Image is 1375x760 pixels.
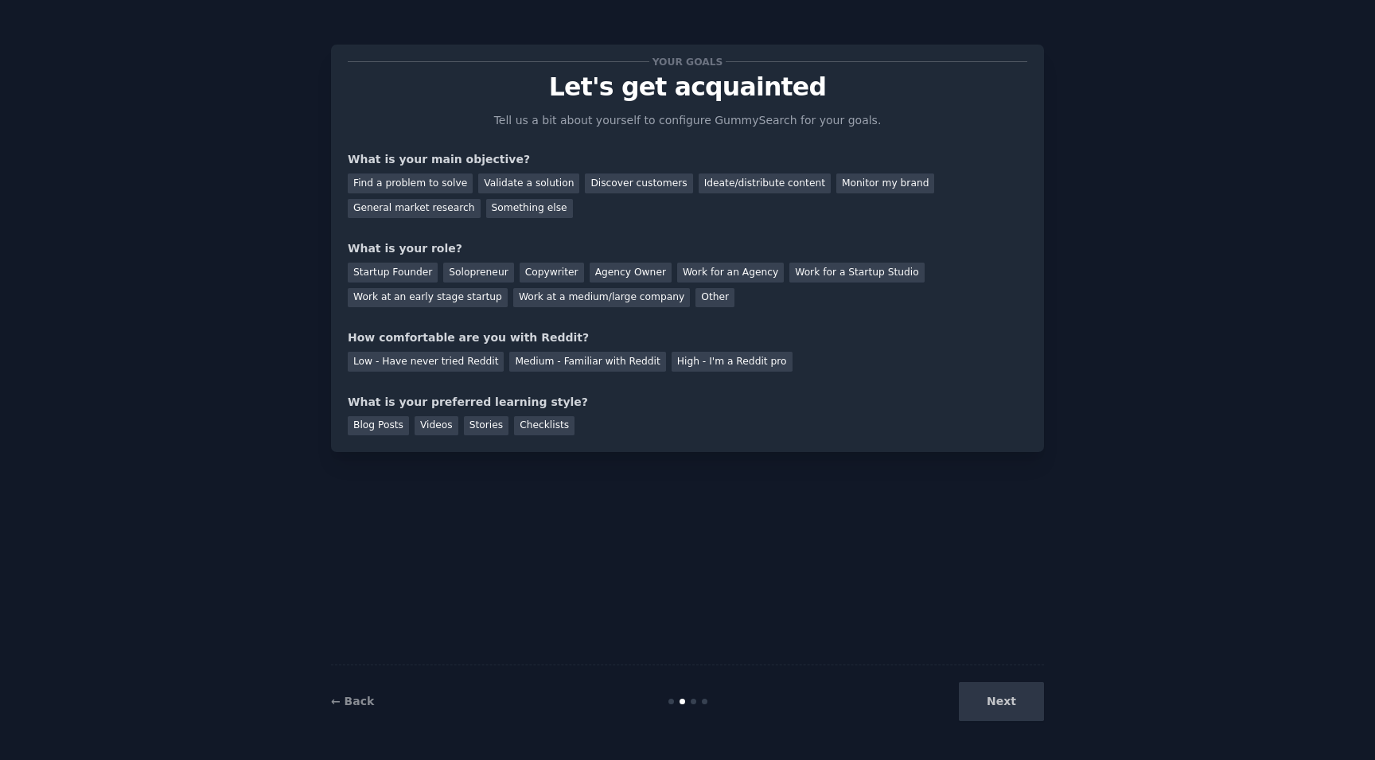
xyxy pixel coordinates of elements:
div: Find a problem to solve [348,173,473,193]
div: Startup Founder [348,263,438,283]
div: Agency Owner [590,263,672,283]
p: Let's get acquainted [348,73,1027,101]
div: Discover customers [585,173,692,193]
div: Work at an early stage startup [348,288,508,308]
div: Stories [464,416,508,436]
p: Tell us a bit about yourself to configure GummySearch for your goals. [487,112,888,129]
div: Low - Have never tried Reddit [348,352,504,372]
div: Validate a solution [478,173,579,193]
div: Checklists [514,416,575,436]
div: General market research [348,199,481,219]
div: Monitor my brand [836,173,934,193]
div: Something else [486,199,573,219]
div: Copywriter [520,263,584,283]
a: ← Back [331,695,374,707]
div: What is your role? [348,240,1027,257]
div: Work for a Startup Studio [789,263,924,283]
div: Blog Posts [348,416,409,436]
div: High - I'm a Reddit pro [672,352,793,372]
div: Work at a medium/large company [513,288,690,308]
div: Videos [415,416,458,436]
div: Solopreneur [443,263,513,283]
div: What is your preferred learning style? [348,394,1027,411]
span: Your goals [649,53,726,70]
div: What is your main objective? [348,151,1027,168]
div: Work for an Agency [677,263,784,283]
div: Medium - Familiar with Reddit [509,352,665,372]
div: Ideate/distribute content [699,173,831,193]
div: How comfortable are you with Reddit? [348,329,1027,346]
div: Other [695,288,734,308]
